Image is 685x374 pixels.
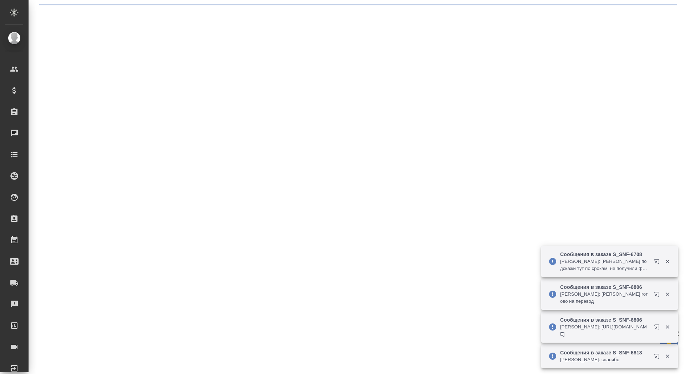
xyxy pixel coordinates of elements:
button: Закрыть [660,291,675,297]
p: Сообщения в заказе S_SNF-6813 [560,349,649,356]
p: [PERSON_NAME]: [PERSON_NAME] подскажи тут по срокам, не получили файлы на подверстку [560,258,649,272]
button: Закрыть [660,353,675,359]
p: Сообщения в заказе S_SNF-6708 [560,251,649,258]
button: Закрыть [660,258,675,265]
p: [PERSON_NAME]: спасибо [560,356,649,363]
p: Сообщения в заказе S_SNF-6806 [560,284,649,291]
button: Открыть в новой вкладке [650,287,667,304]
button: Открыть в новой вкладке [650,320,667,337]
button: Открыть в новой вкладке [650,349,667,366]
p: [PERSON_NAME]: [URL][DOMAIN_NAME] [560,323,649,338]
p: Сообщения в заказе S_SNF-6806 [560,316,649,323]
button: Открыть в новой вкладке [650,254,667,271]
button: Закрыть [660,324,675,330]
p: [PERSON_NAME]: [PERSON_NAME] готово на перевод [560,291,649,305]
